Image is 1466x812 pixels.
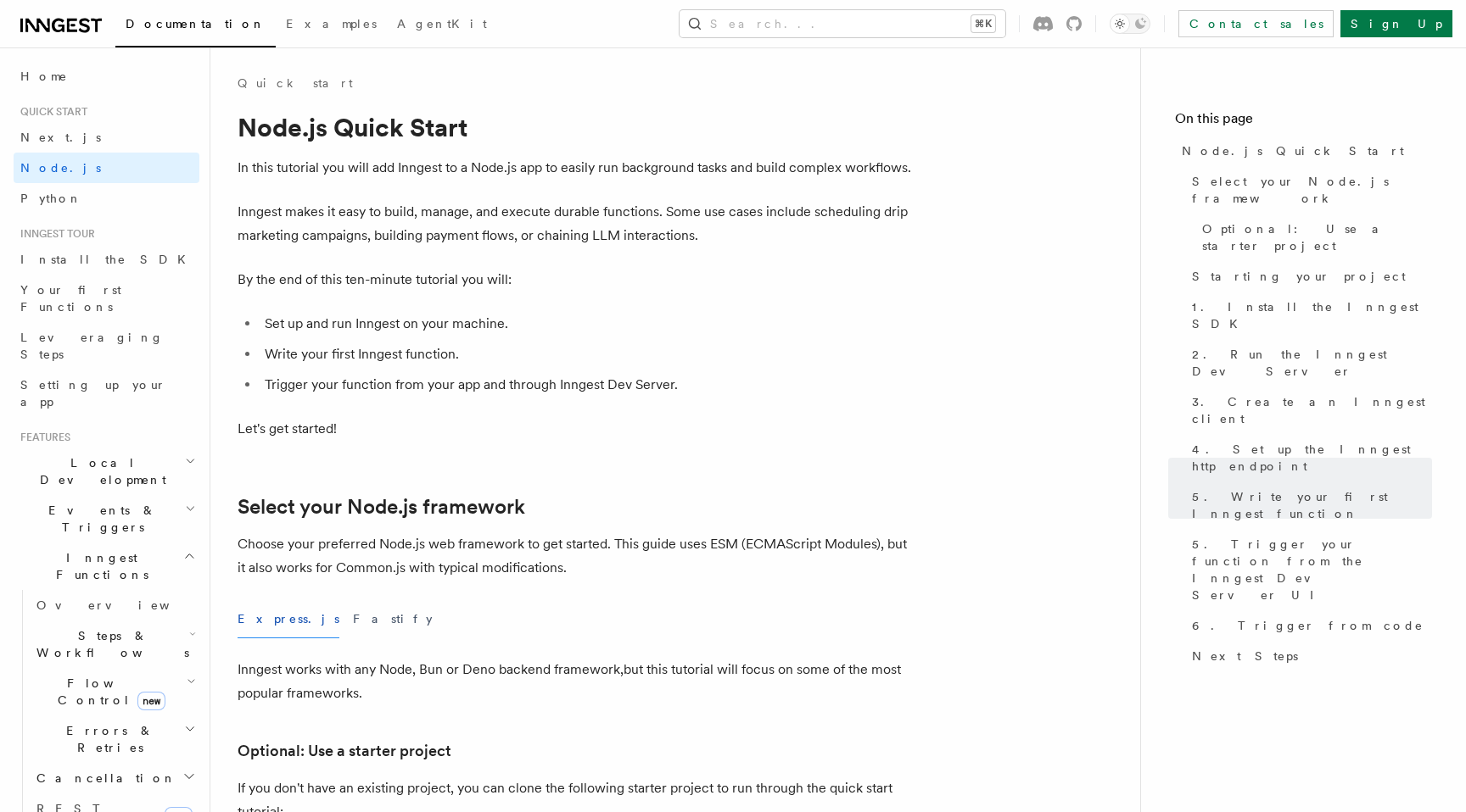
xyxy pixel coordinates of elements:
button: Cancellation [30,763,199,793]
h4: On this page [1175,108,1432,136]
p: Let's get started! [238,417,916,441]
span: Cancellation [30,770,176,787]
span: new [137,692,165,710]
span: 5. Trigger your function from the Inngest Dev Server UI [1192,536,1432,603]
span: Inngest Functions [14,549,183,583]
li: Set up and run Inngest on your machine. [260,312,916,336]
p: Inngest makes it easy to build, manage, and execute durable functions. Some use cases include sch... [238,200,916,247]
span: Inngest tour [14,227,95,241]
a: Starting your project [1185,261,1432,292]
button: Events & Triggers [14,495,199,542]
span: Quick start [14,105,87,119]
span: 2. Run the Inngest Dev Server [1192,346,1432,380]
span: 4. Set up the Inngest http endpoint [1192,441,1432,475]
span: Select your Node.js framework [1192,173,1432,207]
a: Optional: Use a starter project [1195,214,1432,261]
a: 1. Install the Inngest SDK [1185,292,1432,339]
p: Choose your preferred Node.js web framework to get started. This guide uses ESM (ECMAScript Modul... [238,532,916,580]
span: Home [20,68,68,85]
a: Leveraging Steps [14,322,199,370]
p: By the end of this ten-minute tutorial you will: [238,268,916,292]
span: Setting up your app [20,378,166,409]
a: Sign Up [1340,10,1452,37]
span: 3. Create an Inngest client [1192,393,1432,427]
button: Flow Controlnew [30,668,199,715]
span: Flow Control [30,675,187,709]
p: Inngest works with any Node, Bun or Deno backend framework,but this tutorial will focus on some o... [238,658,916,705]
a: Select your Node.js framework [1185,166,1432,214]
button: Steps & Workflows [30,620,199,668]
span: AgentKit [397,17,487,31]
a: Setting up your app [14,370,199,417]
button: Toggle dark mode [1110,14,1150,34]
a: 5. Trigger your function from the Inngest Dev Server UI [1185,529,1432,610]
a: Select your Node.js framework [238,495,525,519]
span: Errors & Retries [30,722,184,756]
span: Features [14,431,70,444]
span: Node.js [20,161,101,175]
li: Write your first Inngest function. [260,342,916,366]
span: Optional: Use a starter project [1202,220,1432,254]
kbd: ⌘K [971,15,995,32]
span: Local Development [14,454,185,488]
a: Overview [30,590,199,620]
span: 1. Install the Inngest SDK [1192,298,1432,332]
a: 6. Trigger from code [1185,610,1432,641]
li: Trigger your function from your app and through Inngest Dev Server. [260,373,916,397]
a: 3. Create an Inngest client [1185,387,1432,434]
a: Documentation [115,5,276,47]
span: 6. Trigger from code [1192,617,1424,634]
a: 4. Set up the Inngest http endpoint [1185,434,1432,481]
button: Express.js [238,600,339,638]
span: Install the SDK [20,253,196,266]
button: Fastify [353,600,433,638]
span: Starting your project [1192,268,1406,285]
span: Overview [36,598,211,612]
span: Leveraging Steps [20,331,164,361]
span: Next.js [20,131,101,144]
a: Next Steps [1185,641,1432,671]
span: 5. Write your first Inngest function [1192,488,1432,522]
a: Optional: Use a starter project [238,739,451,763]
button: Local Development [14,448,199,495]
span: Events & Triggers [14,502,185,536]
button: Search...⌘K [680,10,1005,37]
h1: Node.js Quick Start [238,112,916,142]
a: AgentKit [387,5,497,46]
a: Node.js Quick Start [1175,136,1432,166]
button: Errors & Retries [30,715,199,763]
a: Contact sales [1178,10,1334,37]
a: 5. Write your first Inngest function [1185,481,1432,529]
span: Node.js Quick Start [1182,142,1404,159]
a: Your first Functions [14,275,199,322]
span: Next Steps [1192,648,1298,665]
a: Node.js [14,153,199,183]
a: Examples [276,5,387,46]
span: Examples [286,17,377,31]
span: Steps & Workflows [30,627,189,661]
p: In this tutorial you will add Inngest to a Node.js app to easily run background tasks and build c... [238,156,916,180]
a: Install the SDK [14,244,199,275]
span: Your first Functions [20,283,121,314]
a: Home [14,61,199,92]
button: Inngest Functions [14,542,199,590]
span: Python [20,192,82,205]
a: Python [14,183,199,214]
a: Quick start [238,75,353,92]
a: Next.js [14,122,199,153]
span: Documentation [126,17,266,31]
a: 2. Run the Inngest Dev Server [1185,339,1432,387]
